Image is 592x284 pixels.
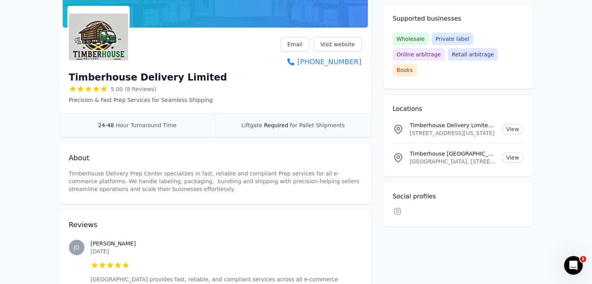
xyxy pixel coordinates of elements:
iframe: Intercom live chat [564,256,583,275]
h2: Social profiles [393,192,523,201]
h2: Reviews [69,219,337,230]
h1: Timberhouse Delivery Limited [69,71,227,84]
p: [STREET_ADDRESS][US_STATE] [410,129,496,137]
span: Private label [432,33,473,45]
p: [GEOGRAPHIC_DATA], [STREET_ADDRESS], 1876, JM [410,158,496,165]
span: Retail arbitrage [448,48,498,61]
span: 1 [580,256,586,262]
p: Precision & Fast Prep Services for Seamless Shipping [69,96,227,104]
h3: [PERSON_NAME] [91,240,362,247]
span: 24-48 [98,122,114,128]
span: Online arbitrage [393,48,445,61]
span: JD [74,245,79,250]
h2: Locations [393,104,523,114]
p: Timberhouse [GEOGRAPHIC_DATA] [410,150,496,158]
span: for Pallet Shipments [290,122,345,128]
a: Email [281,37,309,52]
a: View [502,153,523,163]
h2: Supported businesses [393,14,523,23]
p: Timberhouse Delivery Limited Location [410,121,496,129]
span: 5.00 (8 Reviews) [111,85,156,93]
span: Required [264,122,288,128]
img: Timberhouse Delivery Limited [69,7,128,67]
time: [DATE] [91,248,109,254]
a: [PHONE_NUMBER] [281,56,361,67]
a: Visit website [314,37,362,52]
h2: About [69,153,362,163]
span: Liftgate [241,122,262,128]
span: Wholesale [393,33,429,45]
span: Hour Turnaround Time [116,122,176,128]
p: Timberhouse Delivery Prep Center specializes in fast, reliable and compliant Prep services for al... [69,170,362,193]
a: View [502,124,523,134]
span: Books [393,64,417,76]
